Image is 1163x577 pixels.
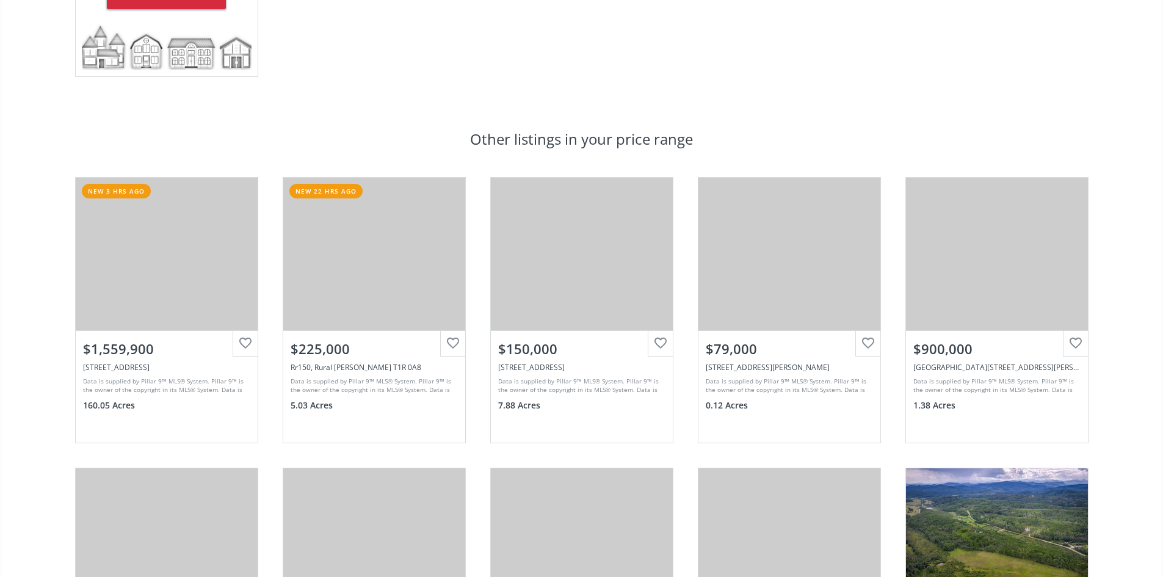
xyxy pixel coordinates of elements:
span: 1.38 Acres [913,399,955,412]
div: $150,000 [498,339,665,358]
div: $225,000 [291,339,458,358]
div: View Photos & Details [123,539,211,551]
div: Data is supplied by Pillar 9™ MLS® System. Pillar 9™ is the owner of the copyright in its MLS® Sy... [291,377,455,395]
div: Data is supplied by Pillar 9™ MLS® System. Pillar 9™ is the owner of the copyright in its MLS® Sy... [83,377,247,395]
a: $150,000[STREET_ADDRESS]Data is supplied by Pillar 9™ MLS® System. Pillar 9™ is the owner of the ... [478,165,686,455]
div: 1526 14 Avenue, Wainwright, AB T9W 1J8 [913,362,1081,372]
div: View Photos & Details [953,248,1041,260]
div: $79,000 [706,339,873,358]
div: View Photos & Details [538,248,626,260]
div: $1,559,900 [83,339,250,358]
span: 5.03 Acres [291,399,333,412]
div: 55523 Rge Road 154A, Rural Yellowhead County, AB T7E 3P8 [498,362,665,372]
div: View Photos & Details [330,539,418,551]
div: Rr150, Rural Newell, AB T1R 0A8 [291,362,458,372]
a: new 3 hrs ago$1,559,900[STREET_ADDRESS]Data is supplied by Pillar 9™ MLS® System. Pillar 9™ is th... [63,165,270,455]
div: Data is supplied by Pillar 9™ MLS® System. Pillar 9™ is the owner of the copyright in its MLS® Sy... [913,377,1078,395]
span: 0.12 Acres [706,399,748,412]
div: View Photos & Details [538,539,626,551]
a: $79,000[STREET_ADDRESS][PERSON_NAME]Data is supplied by Pillar 9™ MLS® System. Pillar 9™ is the o... [686,165,893,455]
a: new 22 hrs ago$225,000Rr150, Rural [PERSON_NAME] T1R 0A8Data is supplied by Pillar 9™ MLS® System... [270,165,478,455]
span: 160.05 Acres [83,399,135,412]
a: $900,000[GEOGRAPHIC_DATA][STREET_ADDRESS][PERSON_NAME]Data is supplied by Pillar 9™ MLS® System. ... [893,165,1101,455]
div: $900,000 [913,339,1081,358]
div: View Photos & Details [745,248,833,260]
div: View Photos & Details [123,248,211,260]
div: 17 Steward Drive, Whitecourt, AB T7S 1R1 [706,362,873,372]
div: Data is supplied by Pillar 9™ MLS® System. Pillar 9™ is the owner of the copyright in its MLS® Sy... [498,377,662,395]
div: 5135A Township Road 310, Rural Mountain View County, AB T0M 0R0 [83,362,250,372]
div: View Photos & Details [330,248,418,260]
div: View Photos & Details [745,539,833,551]
div: Data is supplied by Pillar 9™ MLS® System. Pillar 9™ is the owner of the copyright in its MLS® Sy... [706,377,870,395]
span: 7.88 Acres [498,399,540,412]
h3: Other listings in your price range [470,132,693,147]
div: View Photos & Details [953,539,1041,551]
